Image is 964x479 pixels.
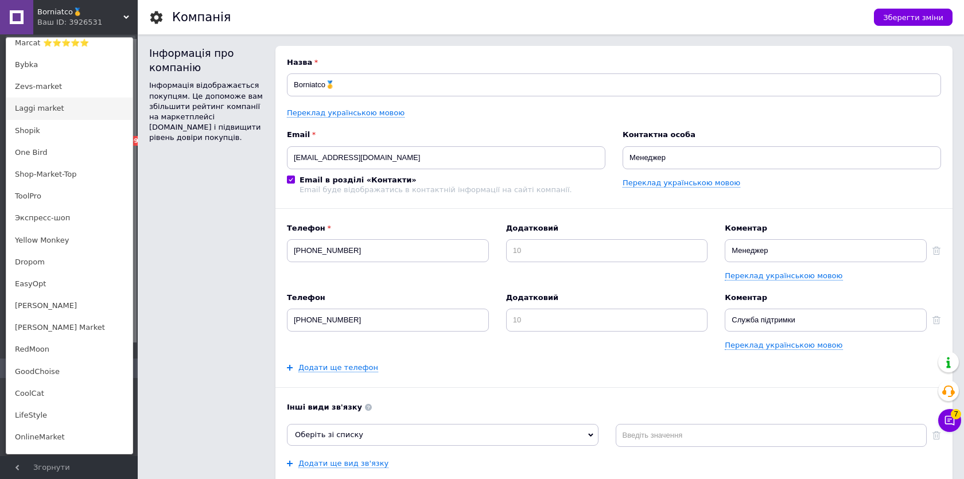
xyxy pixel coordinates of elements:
div: Інформація про компанію [149,46,264,75]
a: Zevs-market [6,76,133,98]
b: Телефон [287,293,489,303]
input: Введіть значення [616,424,927,447]
a: Додати ще вид зв'язку [298,459,388,468]
span: Borniatco🥇 [37,7,123,17]
a: ToolPro [6,185,133,207]
input: +38 096 0000000 [287,239,489,262]
a: GoodChoise [6,361,133,383]
a: Yellow Monkey [6,229,133,251]
a: Переклад українською мовою [725,341,842,350]
input: Назва вашої компанії [287,73,941,96]
a: Экспресс-шоп [6,207,133,229]
a: Bybka [6,54,133,76]
a: BeSimple [6,448,133,470]
a: One Bird [6,142,133,163]
div: Інформація відображається покупцям. Це допоможе вам збільшити рейтинг компанії на маркетплейсі [D... [149,80,264,143]
a: LifeStyle [6,404,133,426]
b: Додатковий [506,293,708,303]
a: [PERSON_NAME] [6,295,133,317]
b: Коментар [725,223,927,233]
b: Інші види зв'язку [287,402,941,412]
a: Переклад українською мовою [623,178,740,188]
button: Зберегти зміни [874,9,953,26]
input: 10 [506,239,708,262]
span: 7 [951,409,961,419]
h1: Компанія [172,10,231,24]
b: Email [287,130,605,140]
p: Во-вторых, наш интернет-магазин предлагает вам самый широкий выбор товаров для любых нужд. Вы мож... [11,94,642,118]
b: Назва [287,57,941,68]
a: Shop-Market-Top [6,163,133,185]
a: OnlineMarket [6,426,133,448]
p: [PERSON_NAME] команда готова предоставить вам отличный сервис. Мы всегда здесь, чтобы помочь вам ... [11,125,642,149]
b: Коментар [725,293,927,303]
span: Оберіть зі списку [295,430,363,439]
a: Додати ще телефон [298,363,378,372]
b: Телефон [287,223,489,233]
a: Переклад українською мовою [725,271,842,281]
div: Ваш ID: 3926531 [37,17,85,28]
p: Что делает нас особенными? Во-первых, наша глубокая вера в качество. Мы не просто продаем товары ... [11,62,642,86]
b: Контактна особа [623,130,941,140]
div: Email буде відображатись в контактній інформації на сайті компанії. [300,185,572,194]
input: Пошук [6,36,135,56]
input: 10 [506,309,708,332]
a: RedMoon [6,338,133,360]
a: Shopik [6,120,133,142]
input: +38 096 0000000 [287,309,489,332]
b: Email в розділі «Контакти» [300,176,417,184]
a: Dropom [6,251,133,273]
span: 99+ [128,136,147,146]
p: Добро пожаловать в наш интернет-магазин, где ваши покупки превращаются в уникальный опыт! [11,11,642,24]
a: [PERSON_NAME] Market [6,317,133,338]
b: Додатковий [506,223,708,233]
input: Наприклад: Бухгалтерія [725,239,927,262]
a: Laggi market [6,98,133,119]
a: Переклад українською мовою [287,108,405,118]
input: Наприклад: Бухгалтерія [725,309,927,332]
a: Marcat ⭐⭐⭐⭐⭐ [6,32,133,54]
a: EasyOpt [6,273,133,295]
body: Редактор, B247A606-C5B5-4AFB-B5A2-AA5E2667689F [11,11,642,200]
p: Наш интернет-магазин – это не просто место для покупок, это специальное место, где вы находите вс... [11,31,642,55]
input: Електронна адреса [287,146,605,169]
button: Чат з покупцем7 [938,409,961,432]
a: CoolCat [6,383,133,404]
span: Зберегти зміни [883,13,943,22]
input: ПІБ [623,146,941,169]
